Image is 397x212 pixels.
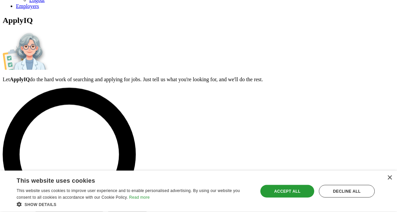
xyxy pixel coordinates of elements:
[260,185,314,198] div: Accept all
[387,175,392,180] div: Close
[129,195,150,200] a: Read more, opens a new window
[319,185,375,198] div: Decline all
[17,188,240,200] span: This website uses cookies to improve user experience and to enable personalised advertising. By u...
[17,175,234,185] div: This website uses cookies
[10,77,30,82] strong: ApplyIQ
[16,3,39,9] a: Employers
[3,77,394,83] p: Let do the hard work of searching and applying for jobs. Just tell us what you're looking for, an...
[25,202,57,207] span: Show details
[3,16,394,25] h1: ApplyIQ
[17,201,251,207] div: Show details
